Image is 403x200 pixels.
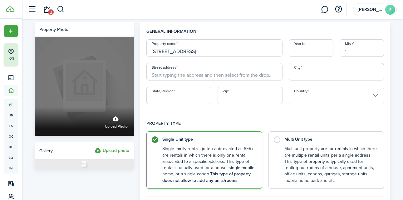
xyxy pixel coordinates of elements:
[39,148,53,154] span: Gallery
[162,171,251,183] b: This type of property does not allow to add any units/rooms
[8,56,16,61] p: 0%
[39,26,68,33] div: Property photo
[284,146,378,184] control-radio-card-description: Multi-unit property are for rentals in which there are multiple rental units per a single address...
[4,142,18,152] a: kl
[41,2,52,17] a: Notifications
[57,4,65,15] button: Search
[333,4,344,15] button: Open resource center
[4,152,18,163] a: eq
[4,25,18,37] button: Open menu
[340,39,384,57] input: 1
[146,63,283,80] input: Start typing the address and then select from the dropdown
[4,120,18,131] a: ls
[162,146,256,184] control-radio-card-description: Single family rentals (often abbreviated as SFR) are rentals in which there is only one rental as...
[105,113,128,130] label: Upload photo
[26,3,38,15] button: Open sidebar
[4,110,18,120] a: un
[35,159,134,169] img: Photo placeholder
[284,136,378,143] control-radio-card-title: Multi Unit type
[146,28,384,39] h4: General information
[385,5,395,15] avatar-text: E
[4,99,18,110] a: pt
[105,124,128,130] span: Upload photo
[146,120,384,131] h4: Property type
[162,136,256,143] control-radio-card-title: Single Unit type
[4,163,18,173] a: in
[6,6,14,12] img: TenantCloud
[358,7,383,12] span: Emily
[48,9,54,15] span: 2
[4,43,56,66] button: 0%
[4,131,18,142] a: oc
[319,2,331,17] a: Messaging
